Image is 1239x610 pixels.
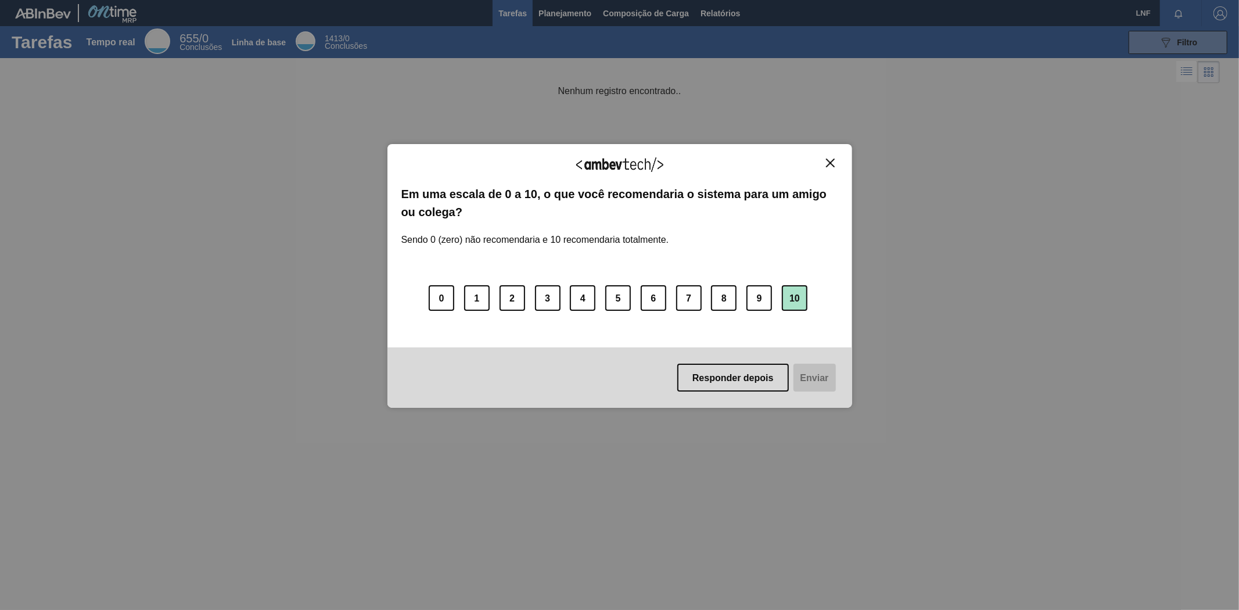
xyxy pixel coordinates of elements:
[401,235,669,245] font: Sendo 0 (zero) não recomendaria e 10 recomendaria totalmente.
[429,285,454,311] button: 0
[580,293,586,303] font: 4
[757,293,762,303] font: 9
[464,285,490,311] button: 1
[509,293,515,303] font: 2
[535,285,561,311] button: 3
[711,285,737,311] button: 8
[686,293,691,303] font: 7
[474,293,479,303] font: 1
[782,285,807,311] button: 10
[677,364,789,392] button: Responder depois
[823,158,838,168] button: Fechar
[692,372,774,382] font: Responder depois
[826,159,835,167] img: Fechar
[616,293,621,303] font: 5
[500,285,525,311] button: 2
[746,285,772,311] button: 9
[439,293,444,303] font: 0
[401,188,827,218] font: Em uma escala de 0 a 10, o que você recomendaria o sistema para um amigo ou colega?
[721,293,727,303] font: 8
[576,157,663,172] img: Logo Ambevtech
[605,285,631,311] button: 5
[789,293,800,303] font: 10
[545,293,550,303] font: 3
[570,285,595,311] button: 4
[676,285,702,311] button: 7
[641,285,666,311] button: 6
[651,293,656,303] font: 6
